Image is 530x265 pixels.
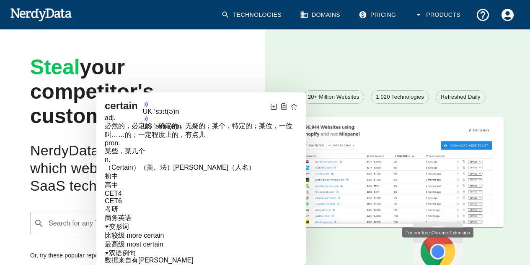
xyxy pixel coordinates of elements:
[471,3,495,27] button: Support and Documentation
[295,3,347,27] a: Domains
[30,55,80,79] span: Steal
[303,93,364,101] span: 20+ Million Websites
[10,6,72,23] img: NerdyData.com
[30,55,235,129] h1: your competitor's customer list.
[30,251,107,260] p: Or, try these popular reports:
[436,90,486,104] a: Refreshed Daily
[488,205,520,237] iframe: Drift Widget Chat Controller
[30,142,235,195] h2: NerdyData will help you find which websites use certain SaaS technologies.
[292,117,504,225] img: A screenshot of a report showing the total number of websites using Shopify
[371,93,429,101] span: 1,020 Technologies
[402,227,473,238] div: Try our free Chrome Extension
[371,90,429,104] a: 1,020 Technologies
[354,3,403,27] a: Pricing
[495,3,520,27] button: Account Settings
[409,3,467,27] button: Products
[413,222,463,265] div: Try our free Chrome Extension
[303,90,364,104] a: 20+ Million Websites
[216,3,288,27] a: Technologies
[436,93,485,101] span: Refreshed Daily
